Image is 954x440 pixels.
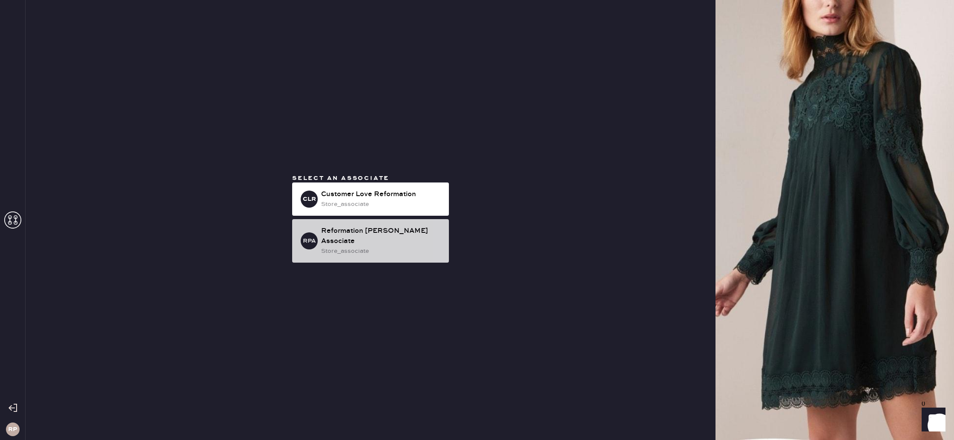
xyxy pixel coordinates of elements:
[321,246,442,256] div: store_associate
[8,426,17,432] h3: RP
[321,189,442,200] div: Customer Love Reformation
[914,402,950,438] iframe: Front Chat
[292,174,389,182] span: Select an associate
[303,196,316,202] h3: CLR
[321,200,442,209] div: store_associate
[321,226,442,246] div: Reformation [PERSON_NAME] Associate
[303,238,316,244] h3: RPA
